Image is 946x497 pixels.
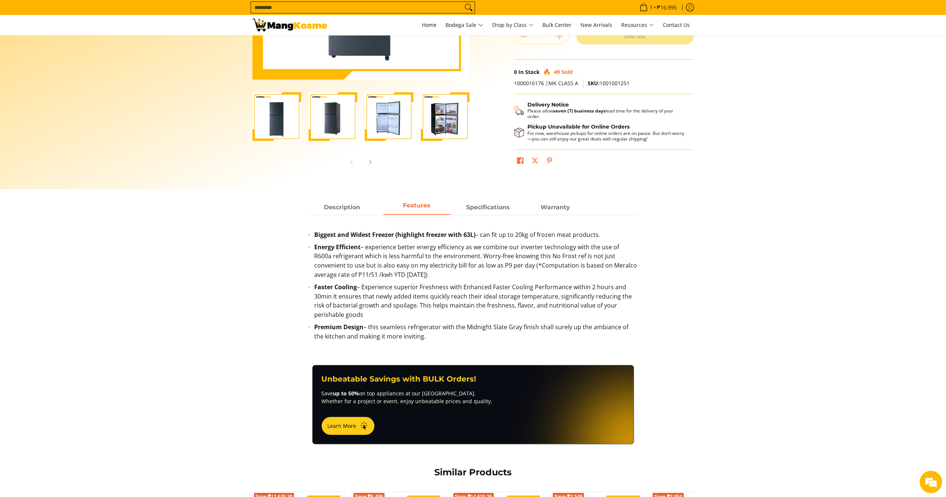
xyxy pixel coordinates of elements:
[362,154,378,170] button: Next
[618,15,658,35] a: Resources
[492,21,534,30] span: Shop by Class
[315,323,364,331] strong: Premium Design
[515,155,526,168] a: Share on Facebook
[315,243,361,251] strong: Energy Efficient
[333,390,359,397] strong: up to 50%
[309,215,638,350] div: Description 1
[315,243,638,283] li: – experience better energy efficiency as we combine our inverter technology with the use of R600a...
[637,3,679,12] span: •
[335,15,694,35] nav: Main Menu
[252,92,301,141] img: Condura 8.2 Cu.Ft. No Frost, Top Freezer Inverter Refrigerator, Midnight Slate Gray CTF88i (Class...
[422,21,437,28] span: Home
[541,204,570,211] strong: Warranty
[588,80,630,87] span: 1001001251
[554,68,560,75] span: 49
[315,231,476,239] strong: Biggest and Widest Freezer (highlight freezer with 63L)
[581,21,613,28] span: New Arrivals
[528,123,630,130] strong: Pickup Unavailable for Online Orders
[656,5,678,10] span: ₱16,995
[442,15,487,35] a: Bodega Sale
[312,365,634,444] a: Unbeatable Savings with BULK Orders! Saveup to 50%on top appliances at our [GEOGRAPHIC_DATA]. Whe...
[383,201,451,215] a: Description 1
[489,15,538,35] a: Shop by Class
[522,201,589,215] a: Description 3
[649,5,654,10] span: 1
[463,2,475,13] button: Search
[530,155,540,168] a: Post on X
[309,92,357,141] img: Condura 8.2 Cu.Ft. No Frost, Top Freezer Inverter Refrigerator, Midnight Slate Gray CTF88i (Class...
[514,102,686,120] button: Shipping & Delivery
[322,389,625,405] p: Save on top appliances at our [GEOGRAPHIC_DATA]. Whether for a project or event, enjoy unbeatable...
[588,80,600,87] span: SKU:
[528,101,569,108] strong: Delivery Notice
[659,15,694,35] a: Contact Us
[663,21,690,28] span: Contact Us
[403,202,431,209] strong: Features
[365,92,413,141] img: Condura 8.2 Cu.Ft. No Frost, Top Freezer Inverter Refrigerator, Midnight Slate Gray CTF88i (Class...
[421,92,469,141] img: Condura 8.2 Cu.Ft. No Frost, Top Freezer Inverter Refrigerator, Midnight Slate Gray CTF88i (Class...
[309,201,376,215] a: Description
[622,21,654,30] span: Resources
[322,374,625,384] h3: Unbeatable Savings with BULK Orders!
[322,417,374,435] button: Learn More
[309,467,638,478] h2: Similar Products
[315,283,638,322] li: – Experience superior Freshness with Enhanced Faster Cooling Performance within 2 hours and 30min...
[514,80,579,87] span: 1000016176 |MK CLASS A
[519,68,540,75] span: In Stock
[454,201,522,215] a: Description 2
[315,283,357,291] strong: Faster Cooling
[528,130,686,142] p: For now, warehouse pickups for online orders are on pause. But don’t worry—you can still enjoy ou...
[419,15,441,35] a: Home
[315,230,638,243] li: – can fit up to 20kg of frozen meat products.
[315,322,638,344] li: – this seamless refrigerator with the Midnight Slate Gray finish shall surely up the ambiance of ...
[544,155,555,168] a: Pin on Pinterest
[577,15,616,35] a: New Arrivals
[252,19,327,31] img: Condura 8.2 Cu.Ft. No Frost, Top Freezer Inverter Refrigerator, Midnig | Mang Kosme
[309,201,376,214] span: Description
[466,204,510,211] strong: Specifications
[543,21,572,28] span: Bulk Center
[539,15,576,35] a: Bulk Center
[562,68,573,75] span: Sold
[528,108,686,119] p: Please allow lead time for the delivery of your order.
[554,108,606,114] strong: seven (7) business days
[446,21,483,30] span: Bodega Sale
[514,68,517,75] span: 0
